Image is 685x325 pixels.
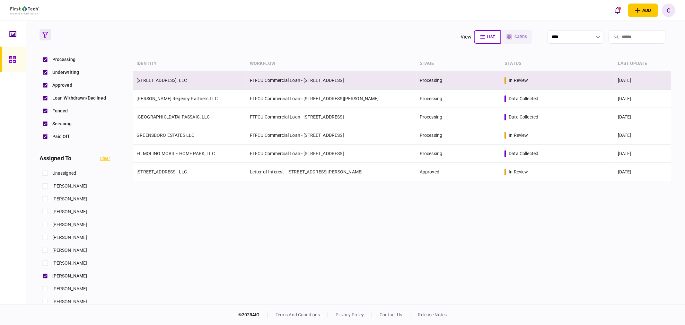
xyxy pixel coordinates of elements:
[615,108,671,126] td: [DATE]
[461,33,472,41] div: view
[615,71,671,90] td: [DATE]
[615,56,671,71] th: last update
[417,56,501,71] th: stage
[615,90,671,108] td: [DATE]
[238,312,268,318] div: © 2025 AIO
[52,260,87,267] span: [PERSON_NAME]
[52,234,87,241] span: [PERSON_NAME]
[417,108,501,126] td: Processing
[52,69,79,76] span: Underwriting
[509,132,528,138] div: in review
[509,114,538,120] div: data collected
[247,108,417,126] td: FTFCU Commercial Loan - [STREET_ADDRESS]
[509,169,528,175] div: in review
[501,56,615,71] th: status
[509,95,538,102] div: data collected
[52,108,68,114] span: Funded
[100,156,110,161] button: clear
[417,145,501,163] td: Processing
[52,247,87,254] span: [PERSON_NAME]
[417,126,501,145] td: Processing
[509,150,538,157] div: data collected
[662,4,675,17] button: C
[52,82,72,89] span: Approved
[247,126,417,145] td: FTFCU Commercial Loan - [STREET_ADDRESS]
[247,163,417,181] td: Letter of Interest - [STREET_ADDRESS][PERSON_NAME]
[10,6,39,14] img: client company logo
[247,71,417,90] td: FTFCU Commercial Loan - [STREET_ADDRESS]
[501,30,532,44] button: cards
[52,273,87,279] span: [PERSON_NAME]
[487,35,495,39] span: list
[247,145,417,163] td: FTFCU Commercial Loan - [STREET_ADDRESS]
[417,90,501,108] td: Processing
[52,196,87,202] span: [PERSON_NAME]
[52,298,87,305] span: [PERSON_NAME]
[52,221,87,228] span: [PERSON_NAME]
[52,95,106,101] span: Loan Withdrawn/Declined
[615,145,671,163] td: [DATE]
[247,90,417,108] td: FTFCU Commercial Loan - [STREET_ADDRESS][PERSON_NAME]
[52,208,87,215] span: [PERSON_NAME]
[40,155,71,161] h3: assigned to
[417,163,501,181] td: Approved
[136,133,194,138] a: GREENSBORO ESTATES LLC
[509,77,528,83] div: in review
[136,96,218,101] a: [PERSON_NAME] Regency Partners LLC
[276,312,320,317] a: terms and conditions
[247,56,417,71] th: workflow
[52,56,75,63] span: Processing
[136,151,215,156] a: EL MOLINO MOBILE HOME PARK, LLC
[52,170,76,177] span: unassigned
[611,4,624,17] button: open notifications list
[474,30,501,44] button: list
[52,285,87,292] span: [PERSON_NAME]
[336,312,364,317] a: privacy policy
[380,312,402,317] a: contact us
[52,120,72,127] span: Servicing
[418,312,447,317] a: release notes
[615,126,671,145] td: [DATE]
[417,71,501,90] td: Processing
[628,4,658,17] button: open adding identity options
[136,114,210,119] a: [GEOGRAPHIC_DATA] PASSAIC, LLC
[52,133,69,140] span: Paid Off
[615,163,671,181] td: [DATE]
[133,56,247,71] th: identity
[514,35,527,39] span: cards
[136,169,187,174] a: [STREET_ADDRESS], LLC
[136,78,187,83] a: [STREET_ADDRESS], LLC
[52,183,87,189] span: [PERSON_NAME]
